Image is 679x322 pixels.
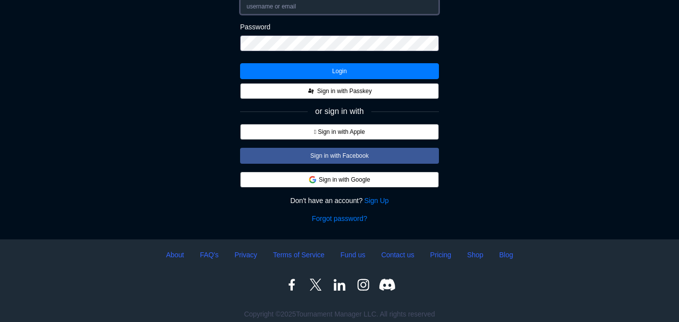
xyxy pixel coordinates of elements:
[467,249,484,261] a: Shop
[240,83,439,99] button: Sign in with Passkey
[240,124,439,140] button:  Sign in with Apple
[273,249,324,261] a: Terms of Service
[312,214,367,223] a: Forgot password?
[290,196,363,206] span: Don't have an account?
[235,249,257,261] a: Privacy
[240,22,439,31] label: Password
[244,309,435,319] span: Copyright © 2025 Tournament Manager LLC. All rights reserved
[430,249,451,261] a: Pricing
[240,63,439,79] button: Login
[166,249,184,261] a: About
[240,172,439,188] button: Sign in with Google
[307,87,315,95] img: FIDO_Passkey_mark_A_black.dc59a8f8c48711c442e90af6bb0a51e0.svg
[240,148,439,164] button: Sign in with Facebook
[309,176,317,184] img: google.d7f092af888a54de79ed9c9303d689d7.svg
[200,249,218,261] a: FAQ's
[340,249,365,261] a: Fund us
[315,107,364,116] span: or sign in with
[499,249,513,261] a: Blog
[381,249,414,261] a: Contact us
[364,196,389,206] a: Sign Up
